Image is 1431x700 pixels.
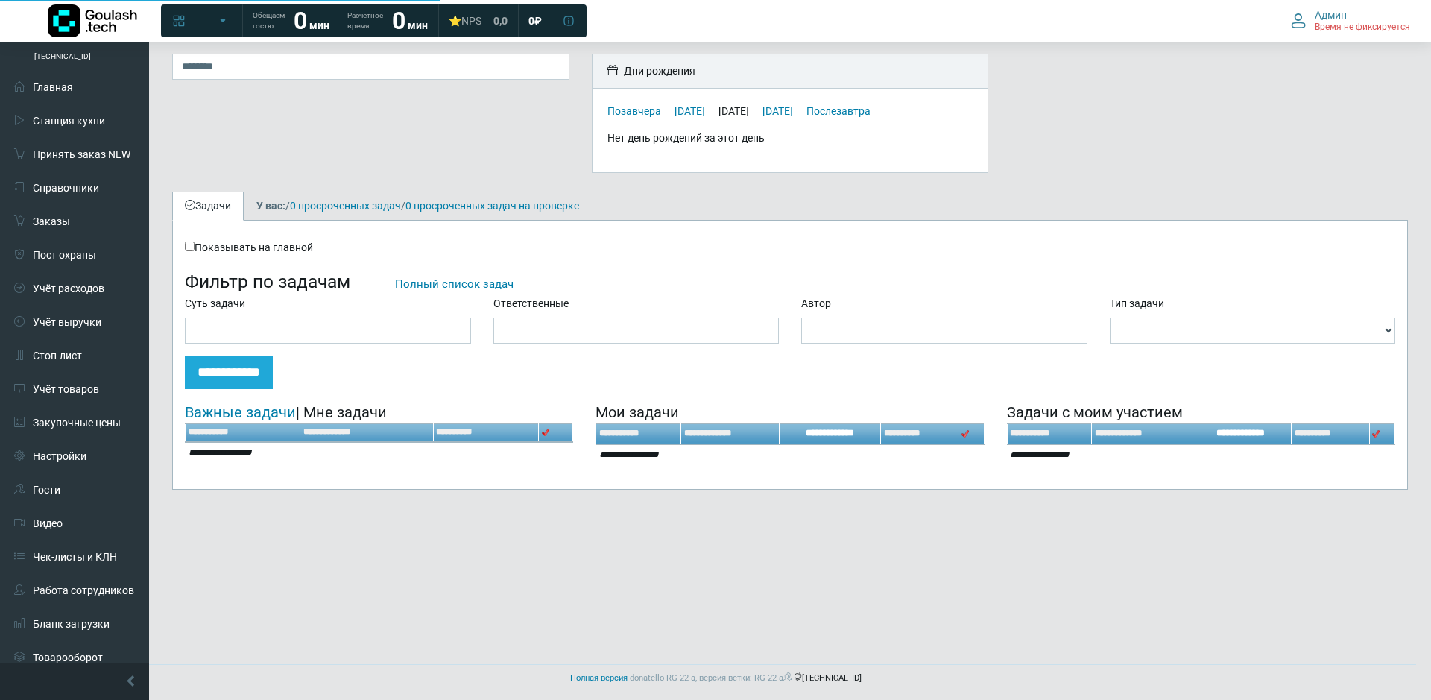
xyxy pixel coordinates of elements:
span: donatello RG-22-a, версия ветки: RG-22-a [630,673,794,683]
a: Полный список задач [395,277,514,291]
label: Ответственные [493,296,569,312]
span: 0,0 [493,14,508,28]
div: Дни рождения [593,54,988,89]
a: Позавчера [607,105,661,117]
div: Нет день рождений за этот день [607,130,973,146]
span: мин [309,19,329,31]
span: Время не фиксируется [1315,22,1410,34]
div: / / [245,198,590,214]
span: Расчетное время [347,10,383,31]
span: Админ [1315,8,1347,22]
a: 0 просроченных задач [290,200,401,212]
label: Автор [801,296,831,312]
span: Обещаем гостю [253,10,285,31]
footer: [TECHNICAL_ID] [15,664,1416,693]
a: 0 ₽ [519,7,551,34]
a: [DATE] [675,105,705,117]
a: Послезавтра [806,105,871,117]
h3: Фильтр по задачам [185,271,1395,292]
a: Задачи [172,192,244,221]
span: NPS [461,15,481,27]
label: Суть задачи [185,296,245,312]
a: [DATE] [762,105,793,117]
div: ⭐ [449,14,481,28]
img: Логотип компании Goulash.tech [48,4,137,37]
a: ⭐NPS 0,0 [440,7,517,34]
button: Админ Время не фиксируется [1282,5,1419,37]
a: Полная версия [570,673,628,683]
label: Тип задачи [1110,296,1164,312]
div: [DATE] [718,105,760,117]
b: У вас: [256,200,285,212]
div: Мои задачи [596,401,984,423]
span: 0 [528,14,534,28]
strong: 0 [294,7,307,35]
span: мин [408,19,428,31]
a: 0 просроченных задач на проверке [405,200,579,212]
div: Показывать на главной [185,240,1395,256]
strong: 0 [392,7,405,35]
a: Обещаем гостю 0 мин Расчетное время 0 мин [244,7,437,34]
div: | Мне задачи [185,401,573,423]
span: ₽ [534,14,542,28]
div: Задачи с моим участием [1007,401,1395,423]
a: Важные задачи [185,403,296,421]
